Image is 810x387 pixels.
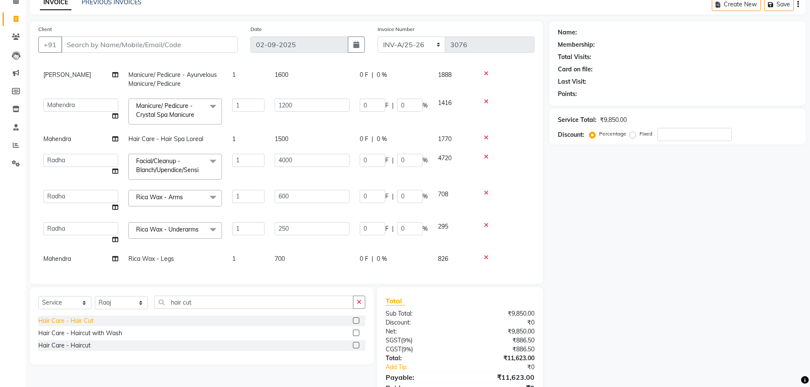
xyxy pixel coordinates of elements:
span: 0 F [360,71,368,79]
div: ₹9,850.00 [460,327,541,336]
span: | [392,156,394,165]
div: ₹0 [460,318,541,327]
span: SGST [386,336,401,344]
span: F [385,224,389,233]
span: 1 [232,255,236,263]
span: 0 F [360,254,368,263]
span: 9% [403,337,411,344]
div: ₹9,850.00 [460,309,541,318]
span: 1 [232,135,236,143]
span: 1888 [438,71,452,79]
a: x [183,193,187,201]
div: ( ) [379,345,460,354]
div: Hair Care - Hair Cut [38,316,94,325]
span: 295 [438,223,448,230]
input: Search by Name/Mobile/Email/Code [61,37,238,53]
span: 1500 [275,135,288,143]
span: 826 [438,255,448,263]
label: Client [38,25,52,33]
span: 0 % [377,254,387,263]
span: Total [386,297,405,305]
div: Points: [558,90,577,99]
label: Date [250,25,262,33]
div: ₹11,623.00 [460,354,541,363]
span: F [385,156,389,165]
span: Manicure/ Pedicure - Ayurvelous Manicure/ Pedicure [128,71,217,88]
div: Name: [558,28,577,37]
button: +91 [38,37,62,53]
div: Sub Total: [379,309,460,318]
span: | [392,192,394,201]
div: ₹0 [474,363,541,372]
div: ₹11,623.00 [460,372,541,382]
div: Hair Care - Haircut with Wash [38,329,122,338]
span: Rica Wax - Arms [136,193,183,201]
a: Add Tip [379,363,473,372]
span: 9% [403,346,411,353]
span: | [372,254,373,263]
label: Invoice Number [378,25,415,33]
span: Manicure/ Pedicure - Crystal Spa Manicure [136,102,194,119]
span: 0 % [377,71,387,79]
span: F [385,101,389,110]
span: 1770 [438,135,452,143]
span: | [392,224,394,233]
span: CGST [386,345,401,353]
label: Percentage [599,130,626,138]
span: Facial/Cleanup - Blanch/Upendice/Sensi [136,157,199,174]
span: Rica Wax - Legs [128,255,174,263]
span: 0 % [377,135,387,144]
span: 1600 [275,71,288,79]
div: ₹886.50 [460,345,541,354]
span: 0 F [360,135,368,144]
span: Hair Care - Hair Spa Loreal [128,135,203,143]
span: Rica Wax - Underarms [136,226,199,233]
div: Net: [379,327,460,336]
a: x [199,226,202,233]
span: Mahendra [43,255,71,263]
span: 1416 [438,99,452,107]
a: x [199,166,202,174]
div: Total: [379,354,460,363]
span: 700 [275,255,285,263]
div: Discount: [558,130,584,139]
div: Membership: [558,40,595,49]
div: Hair Care - Haircut [38,341,91,350]
span: % [423,192,428,201]
input: Search or Scan [154,296,353,309]
span: Mahendra [43,135,71,143]
div: ( ) [379,336,460,345]
span: 4720 [438,154,452,162]
span: [PERSON_NAME] [43,71,91,79]
span: 1 [232,71,236,79]
div: Service Total: [558,116,597,124]
div: Card on file: [558,65,593,74]
div: Total Visits: [558,53,591,62]
span: % [423,101,428,110]
div: Discount: [379,318,460,327]
div: ₹9,850.00 [600,116,627,124]
label: Fixed [639,130,652,138]
span: | [372,71,373,79]
div: Last Visit: [558,77,586,86]
div: ₹886.50 [460,336,541,345]
span: | [372,135,373,144]
span: | [392,101,394,110]
span: % [423,156,428,165]
a: x [194,111,198,119]
div: Payable: [379,372,460,382]
span: 708 [438,190,448,198]
span: % [423,224,428,233]
span: F [385,192,389,201]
